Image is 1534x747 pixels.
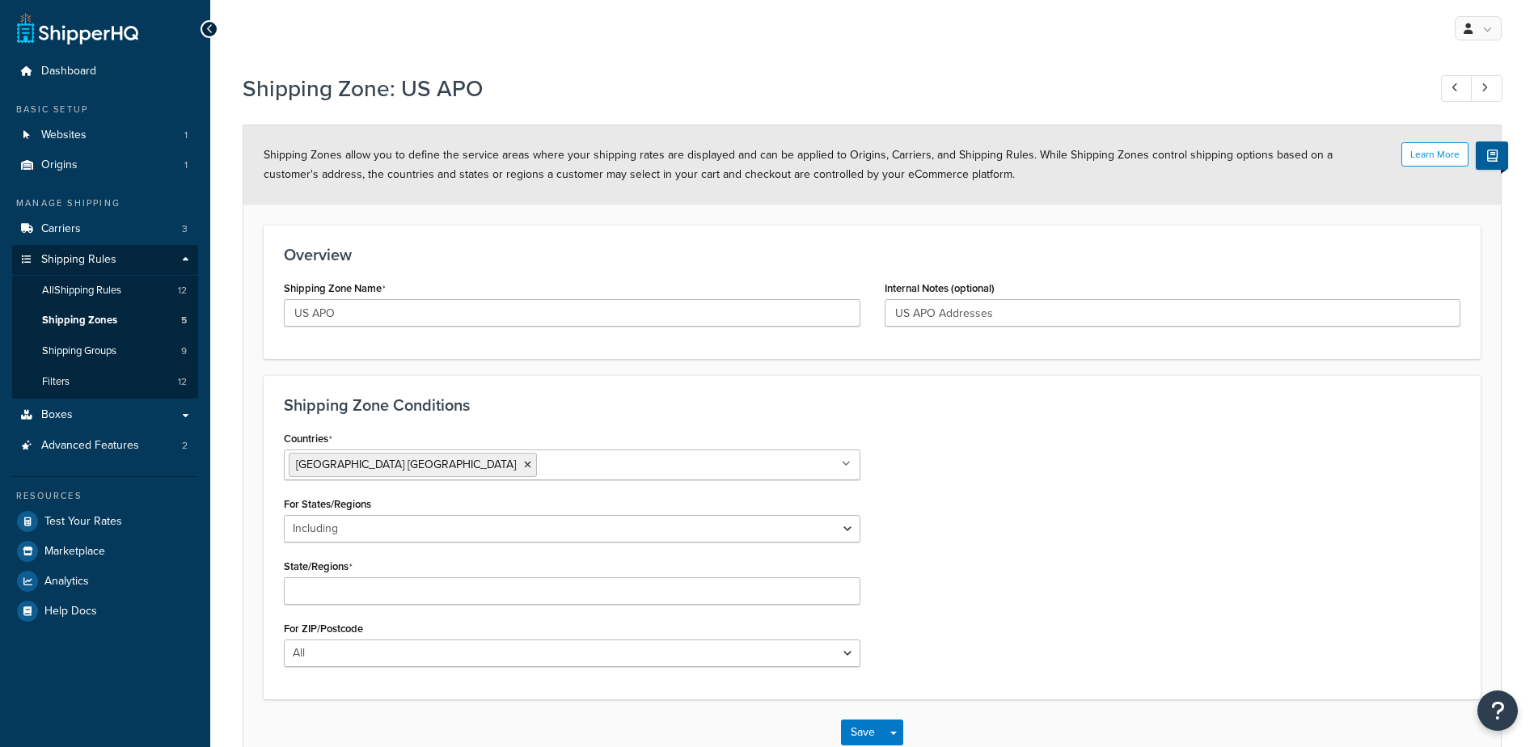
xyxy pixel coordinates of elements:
a: Next Record [1471,75,1502,102]
button: Open Resource Center [1477,690,1518,731]
label: Internal Notes (optional) [885,282,995,294]
a: Websites1 [12,120,198,150]
span: Shipping Groups [42,344,116,358]
li: Shipping Zones [12,306,198,336]
span: Shipping Zones allow you to define the service areas where your shipping rates are displayed and ... [264,146,1333,183]
a: AllShipping Rules12 [12,276,198,306]
label: Shipping Zone Name [284,282,386,295]
a: Help Docs [12,597,198,626]
span: Shipping Rules [41,253,116,267]
a: Shipping Zones5 [12,306,198,336]
div: Resources [12,489,198,503]
div: Basic Setup [12,103,198,116]
a: Carriers3 [12,214,198,244]
span: Advanced Features [41,439,139,453]
span: 12 [178,284,187,298]
span: Websites [41,129,87,142]
label: For ZIP/Postcode [284,622,363,635]
span: Help Docs [44,605,97,618]
span: 3 [182,222,188,236]
span: Carriers [41,222,81,236]
li: Filters [12,367,198,397]
li: Advanced Features [12,431,198,461]
button: Learn More [1401,142,1468,167]
span: All Shipping Rules [42,284,121,298]
a: Analytics [12,567,198,596]
a: Previous Record [1441,75,1473,102]
span: Boxes [41,408,73,422]
li: Origins [12,150,198,180]
li: Shipping Rules [12,245,198,399]
span: Analytics [44,575,89,589]
h3: Overview [284,246,1460,264]
span: Origins [41,158,78,172]
span: 5 [181,314,187,327]
label: State/Regions [284,560,353,573]
span: [GEOGRAPHIC_DATA] [GEOGRAPHIC_DATA] [296,456,516,473]
a: Dashboard [12,57,198,87]
a: Shipping Groups9 [12,336,198,366]
button: Show Help Docs [1476,141,1508,170]
a: Advanced Features2 [12,431,198,461]
span: 9 [181,344,187,358]
a: Test Your Rates [12,507,198,536]
h3: Shipping Zone Conditions [284,396,1460,414]
a: Marketplace [12,537,198,566]
a: Filters12 [12,367,198,397]
span: Marketplace [44,545,105,559]
span: 1 [184,158,188,172]
a: Origins1 [12,150,198,180]
a: Boxes [12,400,198,430]
li: Websites [12,120,198,150]
button: Save [841,720,885,745]
label: For States/Regions [284,498,371,510]
li: Shipping Groups [12,336,198,366]
a: Shipping Rules [12,245,198,275]
span: Shipping Zones [42,314,117,327]
span: 12 [178,375,187,389]
span: Dashboard [41,65,96,78]
span: 1 [184,129,188,142]
div: Manage Shipping [12,196,198,210]
li: Carriers [12,214,198,244]
span: 2 [182,439,188,453]
span: Test Your Rates [44,515,122,529]
label: Countries [284,433,332,445]
h1: Shipping Zone: US APO [243,73,1411,104]
span: Filters [42,375,70,389]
